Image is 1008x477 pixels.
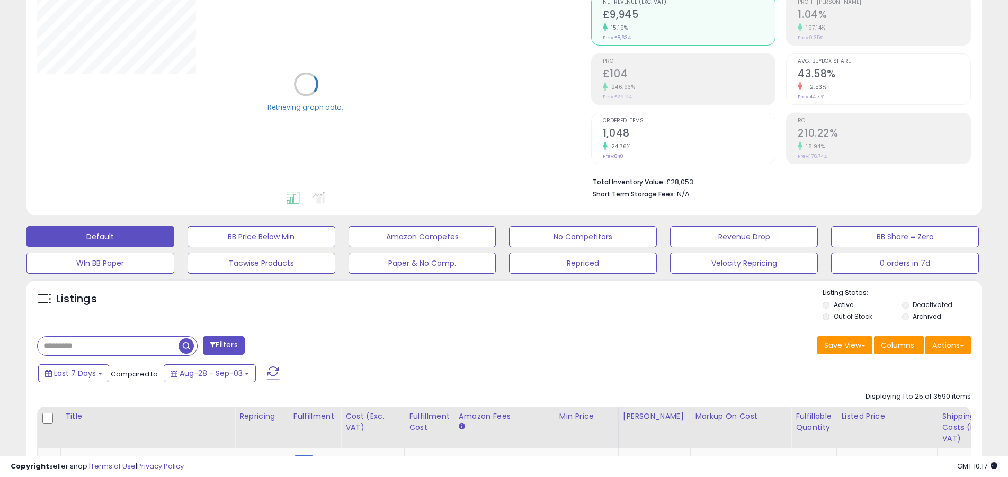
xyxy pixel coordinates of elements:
[267,102,345,112] div: Retrieving graph data..
[834,300,853,309] label: Active
[802,24,826,32] small: 197.14%
[942,411,996,444] div: Shipping Costs (Exc. VAT)
[957,461,997,471] span: 2025-09-11 10:17 GMT
[38,364,109,382] button: Last 7 Days
[608,24,628,32] small: 15.19%
[913,312,941,321] label: Archived
[349,226,496,247] button: Amazon Competes
[798,127,970,141] h2: 210.22%
[798,118,970,124] span: ROI
[817,336,872,354] button: Save View
[11,462,184,472] div: seller snap | |
[834,312,872,321] label: Out of Stock
[695,411,787,422] div: Markup on Cost
[691,407,791,448] th: The percentage added to the cost of goods (COGS) that forms the calculator for Min & Max prices.
[137,461,184,471] a: Privacy Policy
[841,411,933,422] div: Listed Price
[164,364,256,382] button: Aug-28 - Sep-03
[345,411,400,433] div: Cost (Exc. VAT)
[111,369,159,379] span: Compared to:
[866,392,971,402] div: Displaying 1 to 25 of 3590 items
[670,226,818,247] button: Revenue Drop
[798,59,970,65] span: Avg. Buybox Share
[293,411,336,422] div: Fulfillment
[798,68,970,82] h2: 43.58%
[603,8,775,23] h2: £9,945
[802,83,826,91] small: -2.53%
[798,94,824,100] small: Prev: 44.71%
[603,118,775,124] span: Ordered Items
[593,175,963,187] li: £28,053
[56,292,97,307] h5: Listings
[459,411,550,422] div: Amazon Fees
[925,336,971,354] button: Actions
[188,253,335,274] button: Tacwise Products
[239,411,284,422] div: Repricing
[802,142,825,150] small: 18.94%
[603,153,623,159] small: Prev: 840
[796,411,832,433] div: Fulfillable Quantity
[349,253,496,274] button: Paper & No Comp.
[623,411,686,422] div: [PERSON_NAME]
[54,368,96,379] span: Last 7 Days
[823,288,982,298] p: Listing States:
[603,34,631,41] small: Prev: £8,634
[608,83,636,91] small: 246.93%
[913,300,952,309] label: Deactivated
[26,226,174,247] button: Default
[798,8,970,23] h2: 1.04%
[409,411,450,433] div: Fulfillment Cost
[677,189,690,199] span: N/A
[798,153,827,159] small: Prev: 176.74%
[593,190,675,199] b: Short Term Storage Fees:
[874,336,924,354] button: Columns
[26,253,174,274] button: WIn BB Paper
[65,411,230,422] div: Title
[509,253,657,274] button: Repriced
[603,59,775,65] span: Profit
[459,422,465,431] small: Amazon Fees.
[831,226,979,247] button: BB Share = Zero
[603,68,775,82] h2: £104
[188,226,335,247] button: BB Price Below Min
[203,336,244,355] button: Filters
[670,253,818,274] button: Velocity Repricing
[91,461,136,471] a: Terms of Use
[608,142,631,150] small: 24.76%
[180,368,243,379] span: Aug-28 - Sep-03
[559,411,614,422] div: Min Price
[509,226,657,247] button: No Competitors
[881,340,914,350] span: Columns
[603,127,775,141] h2: 1,048
[603,94,632,100] small: Prev: £29.94
[831,253,979,274] button: 0 orders in 7d
[798,34,823,41] small: Prev: 0.35%
[11,461,49,471] strong: Copyright
[593,177,665,186] b: Total Inventory Value:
